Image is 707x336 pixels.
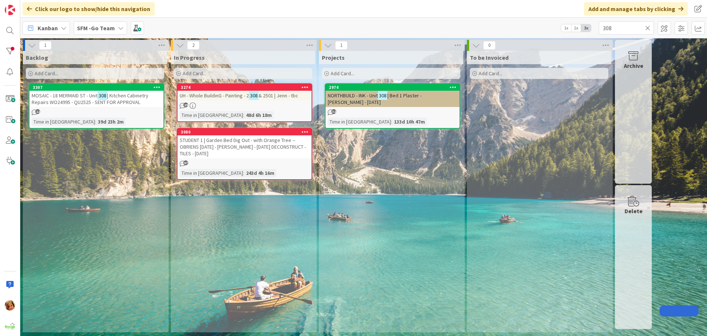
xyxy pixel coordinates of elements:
[180,169,243,177] div: Time in [GEOGRAPHIC_DATA]
[33,85,163,90] div: 3307
[378,91,387,100] mark: 308
[328,118,391,126] div: Time in [GEOGRAPHIC_DATA]
[32,92,148,105] span: | Kitchen Cabinetry Repairs WO24995 - QU2525 - SENT FOR APPROVAL
[599,21,654,35] input: Quick Filter...
[181,129,312,135] div: 3080
[38,24,58,32] span: Kanban
[322,54,345,61] span: Projects
[32,118,95,126] div: Time in [GEOGRAPHIC_DATA]
[470,54,509,61] span: To be Invoiced
[479,70,502,77] span: Add Card...
[98,91,107,100] mark: 308
[180,92,249,99] span: UH - Whole BuildinG - Painting - 2
[328,92,422,105] span: | Bed 1 Plaster - [PERSON_NAME] - [DATE]
[243,169,244,177] span: :
[5,5,15,15] img: Visit kanbanzone.com
[29,84,163,91] div: 3307
[625,207,643,215] div: Delete
[77,24,115,32] b: SFM -Go Team
[29,84,163,107] div: 3307MOSAIC - 18 MERMAID ST - Unit308| Kitchen Cabinetry Repairs WO24995 - QU2525 - SENT FOR APPROVAL
[335,41,348,50] span: 1
[571,24,581,32] span: 2x
[22,2,155,15] div: Click our logo to show/hide this navigation
[329,85,460,90] div: 2974
[326,84,460,91] div: 2974
[249,91,258,100] mark: 308
[326,84,460,107] div: 2974NORTHBUILD - INK - Unit308| Bed 1 Plaster - [PERSON_NAME] - [DATE]
[581,24,591,32] span: 3x
[5,321,15,331] img: avatar
[32,92,98,99] span: MOSAIC - 18 MERMAID ST - Unit
[26,54,48,61] span: Backlog
[177,129,312,135] div: 3080
[177,129,312,158] div: 3080STUDENT 1 | Garden Bed Dig Out - with Orange Tree -- OBRIENS [DATE] - [PERSON_NAME] - [DATE] ...
[244,111,274,119] div: 48d 6h 18m
[180,111,243,119] div: Time in [GEOGRAPHIC_DATA]
[187,41,200,50] span: 2
[584,2,688,15] div: Add and manage tabs by clicking
[174,54,205,61] span: In Progress
[331,109,336,114] span: 32
[483,41,496,50] span: 0
[96,118,126,126] div: 39d 23h 2m
[39,41,52,50] span: 1
[183,103,188,107] span: 19
[183,160,188,165] span: 67
[391,118,392,126] span: :
[392,118,427,126] div: 133d 10h 47m
[243,111,244,119] span: :
[624,61,643,70] div: Archive
[328,92,378,99] span: NORTHBUILD - INK - Unit
[5,300,15,311] img: KD
[561,24,571,32] span: 1x
[35,109,40,114] span: 12
[35,70,58,77] span: Add Card...
[181,85,312,90] div: 3274
[177,84,312,91] div: 3274
[95,118,96,126] span: :
[244,169,276,177] div: 243d 4h 16m
[183,70,206,77] span: Add Card...
[180,137,306,157] span: STUDENT 1 | Garden Bed Dig Out - with Orange Tree -- OBRIENS [DATE] - [PERSON_NAME] - [DATE] DECO...
[258,92,298,99] span: & 2501 | Jenn - tbc
[331,70,354,77] span: Add Card...
[177,84,312,100] div: 3274UH - Whole BuildinG - Painting - 2308& 2501 | Jenn - tbc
